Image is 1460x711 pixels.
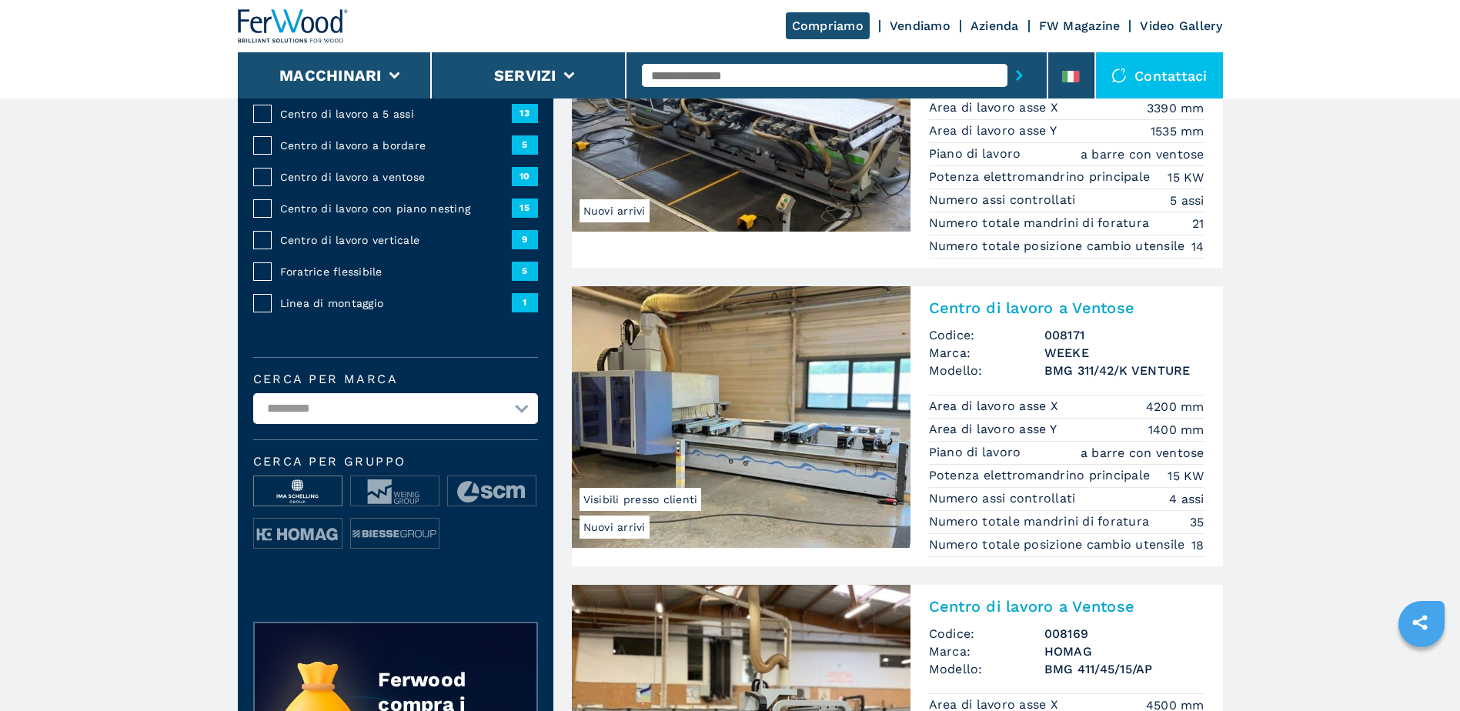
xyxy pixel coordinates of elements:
[1191,536,1204,554] em: 18
[253,456,538,468] span: Cerca per Gruppo
[929,122,1061,139] p: Area di lavoro asse Y
[512,199,538,217] span: 15
[494,66,556,85] button: Servizi
[1190,513,1204,531] em: 35
[1147,99,1204,117] em: 3390 mm
[254,476,342,507] img: image
[786,12,870,39] a: Compriamo
[280,169,512,185] span: Centro di lavoro a ventose
[1148,421,1204,439] em: 1400 mm
[580,516,650,539] span: Nuovi arrivi
[448,476,536,507] img: image
[1044,660,1204,678] h3: BMG 411/45/15/AP
[280,138,512,153] span: Centro di lavoro a bordare
[929,536,1189,553] p: Numero totale posizione cambio utensile
[1044,625,1204,643] h3: 008169
[929,660,1044,678] span: Modello:
[1007,58,1031,93] button: submit-button
[1168,467,1204,485] em: 15 KW
[1168,169,1204,186] em: 15 KW
[1111,68,1127,83] img: Contattaci
[1081,145,1204,163] em: a barre con ventose
[1401,603,1439,642] a: sharethis
[929,192,1080,209] p: Numero assi controllati
[1096,52,1223,98] div: Contattaci
[929,362,1044,379] span: Modello:
[971,18,1019,33] a: Azienda
[929,398,1063,415] p: Area di lavoro asse X
[929,444,1025,461] p: Piano di lavoro
[1169,490,1204,508] em: 4 assi
[572,286,910,548] img: Centro di lavoro a Ventose WEEKE BMG 311/42/K VENTURE
[1044,326,1204,344] h3: 008171
[280,295,512,311] span: Linea di montaggio
[929,99,1063,116] p: Area di lavoro asse X
[280,232,512,248] span: Centro di lavoro verticale
[1170,192,1204,209] em: 5 assi
[351,519,439,549] img: image
[280,264,512,279] span: Foratrice flessibile
[1192,215,1204,232] em: 21
[929,467,1154,484] p: Potenza elettromandrino principale
[929,625,1044,643] span: Codice:
[929,299,1204,317] h2: Centro di lavoro a Ventose
[929,169,1154,185] p: Potenza elettromandrino principale
[929,490,1080,507] p: Numero assi controllati
[929,344,1044,362] span: Marca:
[1081,444,1204,462] em: a barre con ventose
[1395,642,1448,699] iframe: Chat
[572,286,1223,566] a: Centro di lavoro a Ventose WEEKE BMG 311/42/K VENTURENuovi arriviVisibili presso clientiCentro di...
[280,201,512,216] span: Centro di lavoro con piano nesting
[1151,122,1204,140] em: 1535 mm
[929,643,1044,660] span: Marca:
[929,238,1189,255] p: Numero totale posizione cambio utensile
[1044,344,1204,362] h3: WEEKE
[580,488,702,511] span: Visibili presso clienti
[1146,398,1204,416] em: 4200 mm
[929,513,1154,530] p: Numero totale mandrini di foratura
[929,215,1154,232] p: Numero totale mandrini di foratura
[512,262,538,280] span: 5
[512,230,538,249] span: 9
[254,519,342,549] img: image
[1044,362,1204,379] h3: BMG 311/42/K VENTURE
[512,293,538,312] span: 1
[512,167,538,185] span: 10
[279,66,382,85] button: Macchinari
[929,326,1044,344] span: Codice:
[1039,18,1121,33] a: FW Magazine
[512,104,538,122] span: 13
[1140,18,1222,33] a: Video Gallery
[1191,238,1204,255] em: 14
[580,199,650,222] span: Nuovi arrivi
[238,9,349,43] img: Ferwood
[929,145,1025,162] p: Piano di lavoro
[280,106,512,122] span: Centro di lavoro a 5 assi
[1044,643,1204,660] h3: HOMAG
[512,135,538,154] span: 5
[253,373,538,386] label: Cerca per marca
[351,476,439,507] img: image
[929,421,1061,438] p: Area di lavoro asse Y
[929,597,1204,616] h2: Centro di lavoro a Ventose
[890,18,951,33] a: Vendiamo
